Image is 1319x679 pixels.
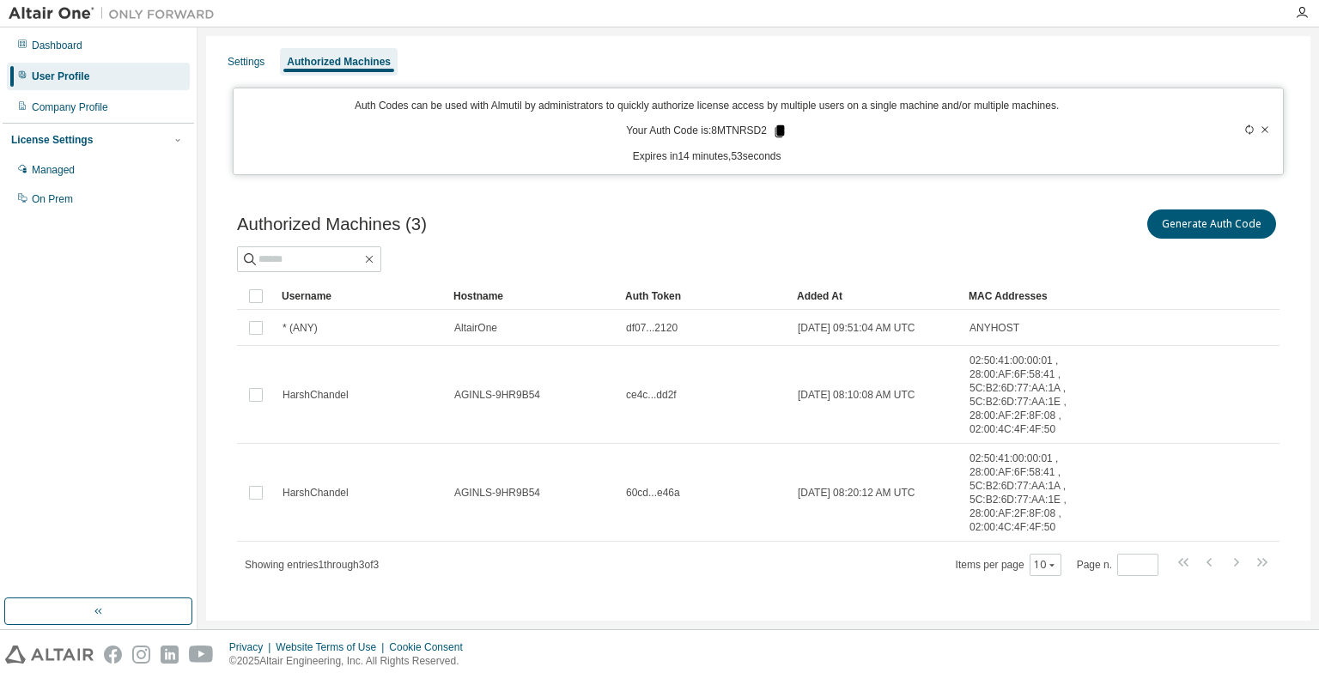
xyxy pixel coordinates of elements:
div: Managed [32,163,75,177]
div: Added At [797,282,955,310]
span: [DATE] 08:10:08 AM UTC [798,388,915,402]
span: [DATE] 09:51:04 AM UTC [798,321,915,335]
span: Items per page [956,554,1061,576]
span: HarshChandel [283,388,349,402]
p: Auth Codes can be used with Almutil by administrators to quickly authorize license access by mult... [244,99,1170,113]
div: Dashboard [32,39,82,52]
button: 10 [1034,558,1057,572]
p: Your Auth Code is: 8MTNRSD2 [626,124,787,139]
span: * (ANY) [283,321,318,335]
img: altair_logo.svg [5,646,94,664]
span: 02:50:41:00:00:01 , 28:00:AF:6F:58:41 , 5C:B2:6D:77:AA:1A , 5C:B2:6D:77:AA:1E , 28:00:AF:2F:8F:08... [969,452,1090,534]
div: Cookie Consent [389,640,472,654]
div: Authorized Machines [287,55,391,69]
div: Website Terms of Use [276,640,389,654]
span: Authorized Machines (3) [237,215,427,234]
p: Expires in 14 minutes, 53 seconds [244,149,1170,164]
div: User Profile [32,70,89,83]
div: Username [282,282,440,310]
div: Auth Token [625,282,783,310]
div: Hostname [453,282,611,310]
div: Company Profile [32,100,108,114]
span: df07...2120 [626,321,678,335]
div: License Settings [11,133,93,147]
span: 02:50:41:00:00:01 , 28:00:AF:6F:58:41 , 5C:B2:6D:77:AA:1A , 5C:B2:6D:77:AA:1E , 28:00:AF:2F:8F:08... [969,354,1090,436]
span: ce4c...dd2f [626,388,677,402]
span: HarshChandel [283,486,349,500]
img: Altair One [9,5,223,22]
span: Showing entries 1 through 3 of 3 [245,559,379,571]
div: Settings [228,55,264,69]
span: 60cd...e46a [626,486,680,500]
span: AGINLS-9HR9B54 [454,388,540,402]
span: AltairOne [454,321,497,335]
img: facebook.svg [104,646,122,664]
span: [DATE] 08:20:12 AM UTC [798,486,915,500]
div: On Prem [32,192,73,206]
div: Privacy [229,640,276,654]
img: youtube.svg [189,646,214,664]
span: ANYHOST [969,321,1019,335]
div: MAC Addresses [969,282,1091,310]
button: Generate Auth Code [1147,209,1276,239]
img: instagram.svg [132,646,150,664]
img: linkedin.svg [161,646,179,664]
span: Page n. [1077,554,1158,576]
p: © 2025 Altair Engineering, Inc. All Rights Reserved. [229,654,473,669]
span: AGINLS-9HR9B54 [454,486,540,500]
